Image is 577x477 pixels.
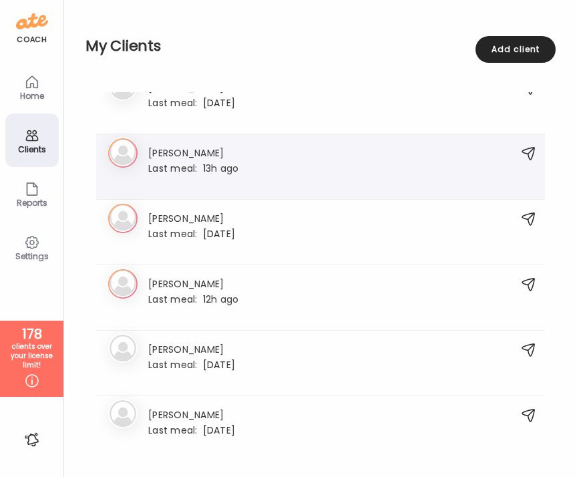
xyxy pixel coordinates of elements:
[8,92,56,100] div: Home
[148,293,238,305] div: 12h ago
[16,11,48,32] img: ate
[148,341,235,355] h3: [PERSON_NAME]
[148,276,238,290] h3: [PERSON_NAME]
[148,96,203,110] span: Last meal:
[8,198,56,207] div: Reports
[148,424,235,436] div: [DATE]
[148,407,235,421] h3: [PERSON_NAME]
[148,145,238,159] h3: [PERSON_NAME]
[5,342,59,370] div: clients over your license limit!
[85,36,556,56] h2: My Clients
[148,293,203,307] span: Last meal:
[8,145,56,154] div: Clients
[475,36,556,63] div: Add client
[148,210,235,224] h3: [PERSON_NAME]
[148,424,203,438] span: Last meal:
[8,252,56,261] div: Settings
[148,162,238,174] div: 13h ago
[148,358,235,370] div: [DATE]
[148,96,235,108] div: [DATE]
[148,227,203,241] span: Last meal:
[148,162,203,176] span: Last meal:
[17,34,47,45] div: coach
[5,326,59,342] div: 178
[148,358,203,372] span: Last meal:
[148,227,235,239] div: [DATE]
